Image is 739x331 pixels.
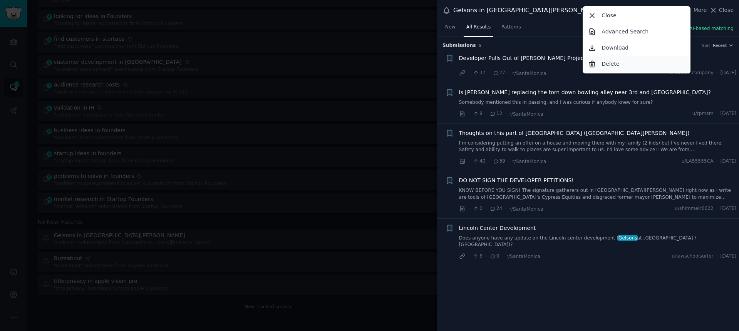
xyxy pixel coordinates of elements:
[713,43,734,48] button: Recent
[721,158,736,165] span: [DATE]
[509,111,543,117] span: r/SantaMonica
[721,253,736,260] span: [DATE]
[716,253,718,260] span: ·
[692,110,714,117] span: u/rpmsm
[473,70,485,77] span: 37
[602,60,619,68] p: Delete
[485,252,487,260] span: ·
[508,69,509,77] span: ·
[584,23,689,40] a: Advanced Search
[489,253,499,260] span: 0
[493,70,505,77] span: 27
[468,157,470,165] span: ·
[713,43,727,48] span: Recent
[485,205,487,213] span: ·
[459,99,737,106] a: Somebody mentioned this in passing, and I was curious if anybody knew for sure?
[513,71,546,76] span: r/SantaMonica
[485,110,487,118] span: ·
[702,43,711,48] div: Sort
[488,157,490,165] span: ·
[468,110,470,118] span: ·
[459,88,711,96] a: Is [PERSON_NAME] replacing the torn down bowling alley near 3rd and [GEOGRAPHIC_DATA]?
[716,158,718,165] span: ·
[501,24,521,31] span: Patterns
[459,235,737,248] a: Does anyone have any update on the Lincoln center development (Gelsonsat [GEOGRAPHIC_DATA] / [GEO...
[459,140,737,153] a: I’m considering putting an offer on a house and moving there with my family (2 kids) but I’ve nev...
[694,6,707,14] span: More
[464,21,493,37] a: All Results
[584,40,689,56] a: Download
[513,159,546,164] span: r/SantaMonica
[716,70,718,77] span: ·
[459,54,586,62] a: Developer Pulls Out of [PERSON_NAME] Project
[721,205,736,212] span: [DATE]
[505,205,506,213] span: ·
[719,6,734,14] span: Close
[445,24,456,31] span: New
[509,206,543,212] span: r/SantaMonica
[505,110,506,118] span: ·
[453,6,601,15] div: Gelsons in [GEOGRAPHIC_DATA][PERSON_NAME]
[716,205,718,212] span: ·
[459,129,690,137] a: Thoughts on this part of [GEOGRAPHIC_DATA] ([GEOGRAPHIC_DATA][PERSON_NAME])
[466,24,491,31] span: All Results
[459,224,536,232] a: Lincoln Center Development
[488,69,490,77] span: ·
[602,28,649,36] p: Advanced Search
[618,235,638,241] span: Gelsons
[468,252,470,260] span: ·
[459,176,574,185] a: DO NOT SIGN THE DEVELOPER PETITIONS!
[721,110,736,117] span: [DATE]
[473,158,485,165] span: 40
[493,158,505,165] span: 39
[602,44,628,52] p: Download
[489,110,502,117] span: 12
[468,205,470,213] span: ·
[473,253,482,260] span: 6
[672,253,713,260] span: u/lawschoolsurfer
[506,254,540,259] span: r/SantaMonica
[709,6,734,14] button: Close
[468,69,470,77] span: ·
[681,158,713,165] span: u/LA55555CA
[685,6,707,14] button: More
[459,187,737,201] a: KNOW BEFORE YOU SIGN! The signature gatherers out in [GEOGRAPHIC_DATA][PERSON_NAME] right now as ...
[716,110,718,117] span: ·
[442,42,476,49] span: Submission s
[676,25,734,32] button: New: AI-based matching
[670,70,714,77] span: u/90403scompany
[479,43,481,48] span: 5
[721,70,736,77] span: [DATE]
[502,252,504,260] span: ·
[602,12,616,20] p: Close
[442,21,458,37] a: New
[499,21,523,37] a: Patterns
[675,205,713,212] span: u/shimmelr2622
[508,157,509,165] span: ·
[473,110,482,117] span: 8
[473,205,482,212] span: 0
[489,205,502,212] span: 24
